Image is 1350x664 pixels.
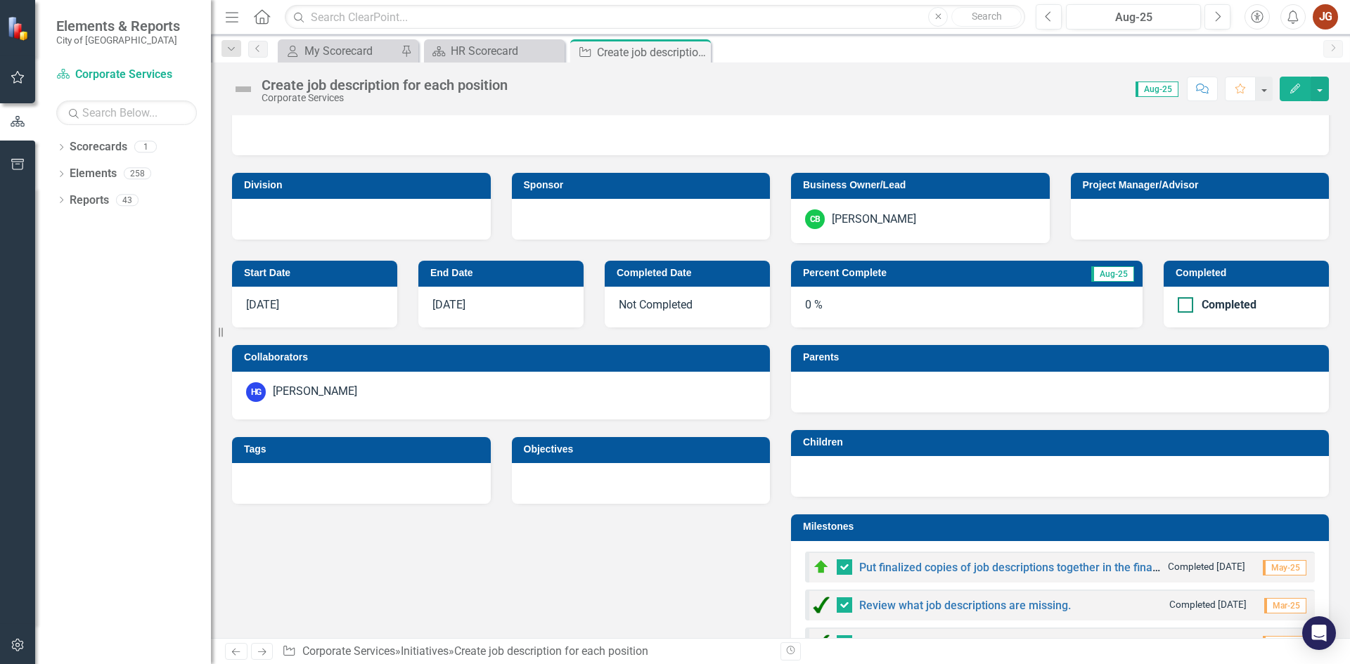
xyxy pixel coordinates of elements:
[70,139,127,155] a: Scorecards
[1091,266,1134,282] span: Aug-25
[1136,82,1178,97] span: Aug-25
[1083,180,1323,190] h3: Project Manager/Advisor
[1302,616,1336,650] div: Open Intercom Messenger
[302,644,395,658] a: Corporate Services
[1263,560,1306,575] span: May-25
[246,298,279,311] span: [DATE]
[244,268,390,278] h3: Start Date
[524,180,764,190] h3: Sponsor
[791,287,1143,327] div: 0 %
[859,599,1071,612] a: Review what job descriptions are missing.
[972,11,1002,22] span: Search
[813,559,830,575] img: On Target
[803,437,1322,448] h3: Children
[803,352,1322,363] h3: Parents
[597,44,707,61] div: Create job description for each position
[1071,9,1196,26] div: Aug-25
[262,93,508,103] div: Corporate Services
[70,193,109,209] a: Reports
[1169,598,1247,611] small: Completed [DATE]
[1168,560,1245,573] small: Completed [DATE]
[134,141,157,153] div: 1
[1313,4,1338,30] button: JG
[56,34,180,46] small: City of [GEOGRAPHIC_DATA]
[605,287,770,327] div: Not Completed
[813,634,830,651] img: Completed
[427,42,561,60] a: HR Scorecard
[451,42,561,60] div: HR Scorecard
[1263,636,1306,651] span: May-25
[56,67,197,83] a: Corporate Services
[617,268,763,278] h3: Completed Date
[813,597,830,613] img: Completed
[281,42,397,60] a: My Scorecard
[7,15,32,40] img: ClearPoint Strategy
[273,384,357,400] div: [PERSON_NAME]
[803,268,1020,278] h3: Percent Complete
[116,194,139,206] div: 43
[285,5,1025,30] input: Search ClearPoint...
[124,168,151,180] div: 258
[244,352,763,363] h3: Collaborators
[262,77,508,93] div: Create job description for each position
[803,521,1322,532] h3: Milestones
[70,166,117,182] a: Elements
[805,209,825,229] div: CB
[803,180,1043,190] h3: Business Owner/Lead
[244,180,484,190] h3: Division
[401,644,449,658] a: Initiatives
[232,78,255,100] img: Not Defined
[1176,268,1322,278] h3: Completed
[951,7,1022,27] button: Search
[282,644,770,660] div: » »
[246,382,266,402] div: HG
[1264,598,1306,613] span: Mar-25
[832,211,916,228] div: [PERSON_NAME]
[1066,4,1201,30] button: Aug-25
[244,444,484,455] h3: Tags
[430,268,577,278] h3: End Date
[524,444,764,455] h3: Objectives
[56,100,197,125] input: Search Below...
[1168,636,1245,649] small: Completed [DATE]
[859,561,1271,574] a: Put finalized copies of job descriptions together in the finalized SharePoint folder.
[56,18,180,34] span: Elements & Reports
[432,298,465,311] span: [DATE]
[304,42,397,60] div: My Scorecard
[454,644,648,658] div: Create job description for each position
